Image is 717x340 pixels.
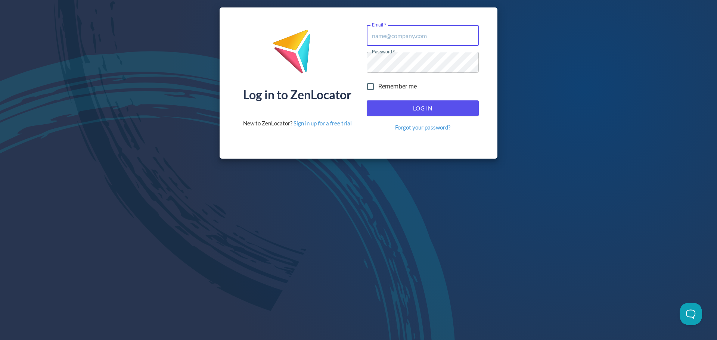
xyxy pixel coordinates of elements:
img: ZenLocator [272,29,322,79]
a: Sign in up for a free trial [294,120,352,127]
div: New to ZenLocator? [243,119,352,127]
a: Forgot your password? [395,124,450,131]
button: Log In [367,100,479,116]
span: Remember me [378,82,417,91]
input: name@company.com [367,25,479,46]
span: Log In [375,103,471,113]
div: Log in to ZenLocator [243,89,351,101]
iframe: Toggle Customer Support [680,303,702,325]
